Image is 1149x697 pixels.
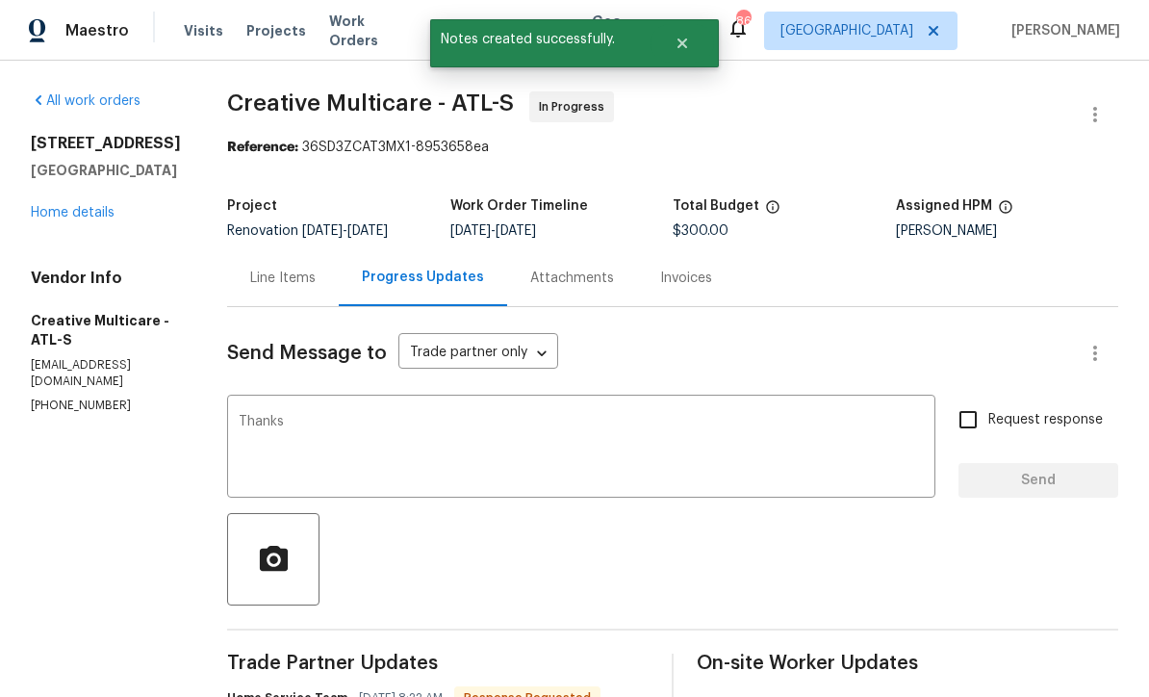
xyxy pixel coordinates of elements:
h2: [STREET_ADDRESS] [31,134,181,153]
span: The hpm assigned to this work order. [998,199,1013,224]
span: [GEOGRAPHIC_DATA] [780,21,913,40]
span: [DATE] [496,224,536,238]
h5: Work Order Timeline [450,199,588,213]
span: Geo Assignments [592,12,703,50]
span: On-site Worker Updates [697,654,1118,673]
span: - [450,224,536,238]
h4: Vendor Info [31,269,181,288]
span: [DATE] [347,224,388,238]
div: 86 [736,12,750,31]
span: $300.00 [673,224,728,238]
span: [DATE] [450,224,491,238]
span: Renovation [227,224,388,238]
span: [DATE] [302,224,343,238]
div: Trade partner only [398,338,558,370]
span: The total cost of line items that have been proposed by Opendoor. This sum includes line items th... [765,199,780,224]
span: Notes created successfully. [430,19,651,60]
b: Reference: [227,141,298,154]
div: Invoices [660,269,712,288]
span: Trade Partner Updates [227,654,649,673]
div: 36SD3ZCAT3MX1-8953658ea [227,138,1118,157]
a: Home details [31,206,115,219]
span: Creative Multicare - ATL-S [227,91,514,115]
div: [PERSON_NAME] [896,224,1119,238]
h5: Project [227,199,277,213]
h5: Creative Multicare - ATL-S [31,311,181,349]
div: Line Items [250,269,316,288]
h5: Assigned HPM [896,199,992,213]
span: Work Orders [329,12,407,50]
span: Send Message to [227,344,387,363]
span: Maestro [65,21,129,40]
p: [EMAIL_ADDRESS][DOMAIN_NAME] [31,357,181,390]
span: Visits [184,21,223,40]
span: Projects [246,21,306,40]
div: Attachments [530,269,614,288]
span: Request response [988,410,1103,430]
p: [PHONE_NUMBER] [31,398,181,414]
button: Close [651,24,714,63]
div: Progress Updates [362,268,484,287]
h5: [GEOGRAPHIC_DATA] [31,161,181,180]
a: All work orders [31,94,140,108]
h5: Total Budget [673,199,759,213]
span: [PERSON_NAME] [1004,21,1120,40]
span: - [302,224,388,238]
span: In Progress [539,97,612,116]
